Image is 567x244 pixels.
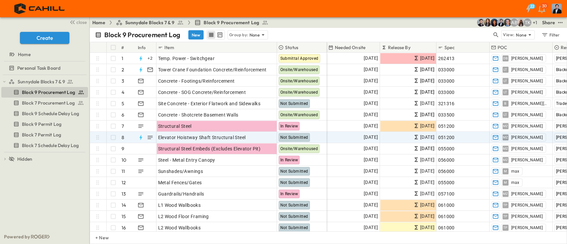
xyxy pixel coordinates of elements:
[556,19,564,27] button: test
[122,123,124,129] p: 7
[504,182,507,183] span: M
[511,135,543,140] span: [PERSON_NAME]
[511,203,543,208] span: [PERSON_NAME]
[504,69,507,70] span: LT
[511,67,543,72] span: [PERSON_NAME]
[541,31,560,39] div: Filter
[504,103,506,104] span: B
[364,212,378,220] span: [DATE]
[420,224,434,231] span: [DATE]
[17,156,32,162] span: Hidden
[122,66,124,73] p: 2
[22,131,61,138] span: Block 7 Permit Log
[511,78,543,84] span: [PERSON_NAME]
[542,3,547,9] p: 30
[122,55,123,62] p: 1
[503,227,508,228] span: TP
[280,124,298,128] span: In Review
[477,19,485,27] img: Anthony Vazquez (avazquez@cahill-sf.com)
[438,100,455,107] span: 321316
[1,130,87,139] a: Block 7 Permit Log
[497,19,505,27] img: Mike Daly (mdaly@cahill-sf.com)
[158,66,267,73] span: Tower Crane Foundation Concrete/Reinforcement
[364,54,378,62] span: [DATE]
[420,201,434,209] span: [DATE]
[8,2,72,16] img: 4f72bfc4efa7236828875bac24094a5ddb05241e32d018417354e964050affa1.png
[122,112,124,118] p: 6
[364,100,378,107] span: [DATE]
[420,88,434,96] span: [DATE]
[484,19,492,27] img: Kim Bowen (kbowen@cahill-sf.com)
[364,190,378,198] span: [DATE]
[523,19,531,27] div: Teddy Khuong (tkhuong@guzmangc.com)
[158,112,238,118] span: Concrete - Shotcrete Basement Walls
[158,100,261,107] span: Site Concrete - Exterior Flatwork and Sidewalks
[388,44,411,51] p: Release By
[158,179,202,186] span: Metal Fences/Gates
[92,19,105,26] a: Home
[158,134,246,141] span: Elevator Hoistway Shaft Structural Steel
[207,31,215,39] button: row view
[188,30,204,40] button: New
[285,44,298,51] p: Status
[511,56,543,61] span: [PERSON_NAME]
[158,224,201,231] span: L2 Wood Wallbooks
[280,192,298,196] span: In Review
[364,179,378,186] span: [DATE]
[122,191,126,197] p: 13
[1,120,87,129] a: Block 9 Permit Log
[1,140,88,151] div: Block 7 Schedule Delay Logtest
[122,89,124,96] p: 4
[438,123,455,129] span: 051200
[158,78,235,84] span: Concrete - Footings/Reinforcement
[335,44,365,51] p: Needed Onsite
[503,216,508,216] span: TP
[280,169,308,174] span: Not Submitted
[420,145,434,152] span: [DATE]
[511,169,520,174] span: max
[510,19,518,27] div: Andrew Barreto (abarreto@guzmangc.com)
[158,157,215,163] span: Steel - Metal Entry Canopy
[420,212,434,220] span: [DATE]
[503,31,515,39] p: View:
[229,32,248,38] p: Group by:
[364,66,378,73] span: [DATE]
[438,179,455,186] span: 055000
[1,119,88,129] div: Block 9 Permit Logtest
[438,89,455,96] span: 033000
[122,168,125,175] p: 11
[438,191,455,197] span: 057100
[490,19,498,27] img: Olivia Khan (okhan@cahill-sf.com)
[364,133,378,141] span: [DATE]
[22,110,79,117] span: Block 9 Schedule Delay Log
[420,54,434,62] span: [DATE]
[364,145,378,152] span: [DATE]
[280,56,319,61] span: Submittal Approved
[280,146,318,151] span: Onsite/Warehoused
[280,90,318,95] span: Onsite/Warehoused
[438,78,455,84] span: 033000
[122,157,126,163] p: 10
[1,141,87,150] a: Block 7 Schedule Delay Log
[280,135,308,140] span: Not Submitted
[146,54,154,62] div: + 2
[122,78,124,84] p: 3
[1,50,87,59] a: Home
[511,146,543,151] span: [PERSON_NAME]
[22,100,75,106] span: Block 7 Procurement Log
[438,55,455,62] span: 262413
[1,98,88,108] div: Block 7 Procurement Logtest
[552,4,562,14] img: Profile Picture
[420,133,434,141] span: [DATE]
[158,202,201,208] span: L1 Wood Wallbooks
[533,19,539,26] p: + 1
[280,203,308,207] span: Not Submitted
[364,224,378,231] span: [DATE]
[138,38,146,57] div: Info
